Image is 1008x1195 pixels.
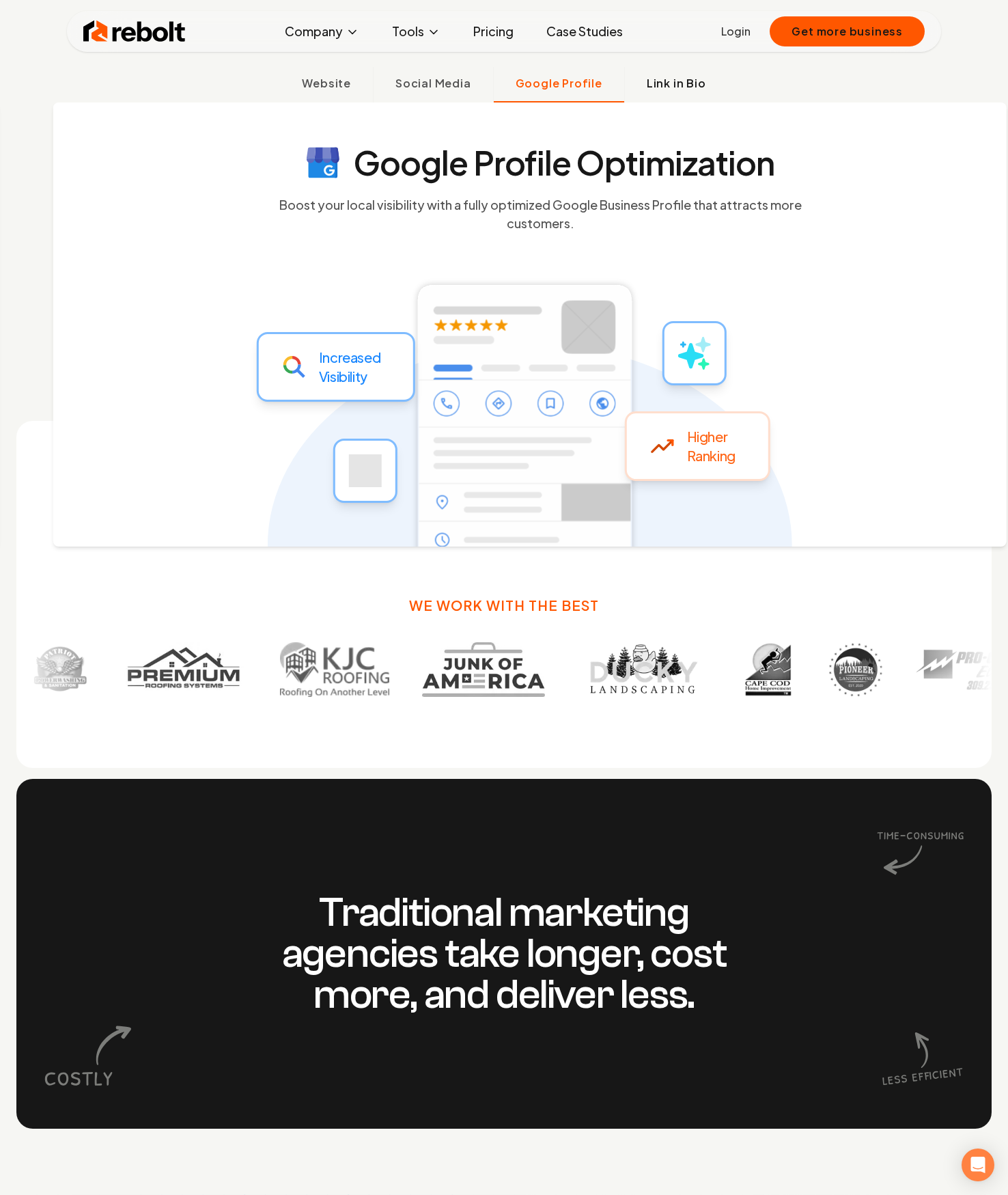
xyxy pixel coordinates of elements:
img: Customer 4 [416,642,539,697]
img: Rebolt Logo [83,18,186,45]
p: Higher Ranking [687,427,736,465]
button: Google Profile [493,67,624,102]
a: Pricing [462,18,524,45]
button: Company [274,18,370,45]
p: Increased Visibility [319,348,380,386]
span: Social Media [395,75,471,92]
button: Social Media [373,67,493,102]
img: Customer 1 [27,642,81,697]
h3: Traditional marketing agencies take longer, cost more, and deliver less. [242,892,766,1015]
button: Tools [381,18,451,45]
span: Link in Bio [647,75,706,92]
div: Open Intercom Messenger [962,1149,994,1181]
img: Customer 7 [822,642,877,697]
span: Google Profile [516,75,602,92]
button: Link in Bio [624,67,728,102]
img: Customer 3 [274,642,383,697]
span: Website [302,75,351,92]
p: Boost your local visibility with a fully optimized Google Business Profile that attracts more cus... [279,195,803,232]
a: Login [721,23,751,40]
img: Customer 5 [572,642,702,697]
a: Case Studies [535,18,634,45]
img: Customer 2 [114,642,241,697]
button: Website [280,67,373,102]
h3: We work with the best [409,596,599,615]
button: Get more business [770,16,925,46]
h4: Google Profile Optimization [353,146,774,179]
img: Customer 6 [735,642,789,697]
